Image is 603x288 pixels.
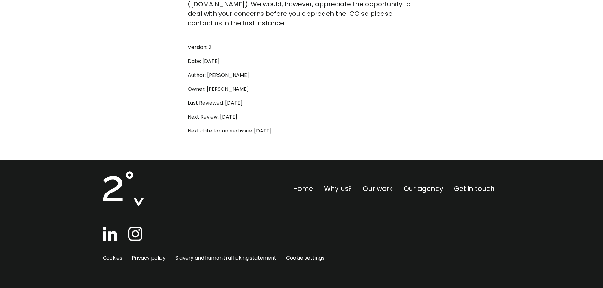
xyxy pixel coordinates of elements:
[188,99,415,107] p: Last Reviewed: [DATE]
[454,184,494,193] a: Get in touch
[286,253,324,263] span: Cookie settings
[188,58,415,65] p: Date: [DATE]
[188,113,415,121] p: Next Review: [DATE]
[188,85,415,93] p: Owner: [PERSON_NAME]
[404,184,443,193] a: Our agency
[363,184,392,193] a: Our work
[286,253,324,263] button: Cookie Trigger
[293,184,313,193] a: Home
[188,71,415,79] p: Author: [PERSON_NAME]
[132,254,166,261] a: Privacy policy
[188,127,415,135] p: Next date for annual issue: [DATE]
[103,254,122,261] a: Cookies
[188,44,415,51] p: Version: 2
[175,254,276,261] a: Slavery and human trafficking statement
[324,184,352,193] a: Why us?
